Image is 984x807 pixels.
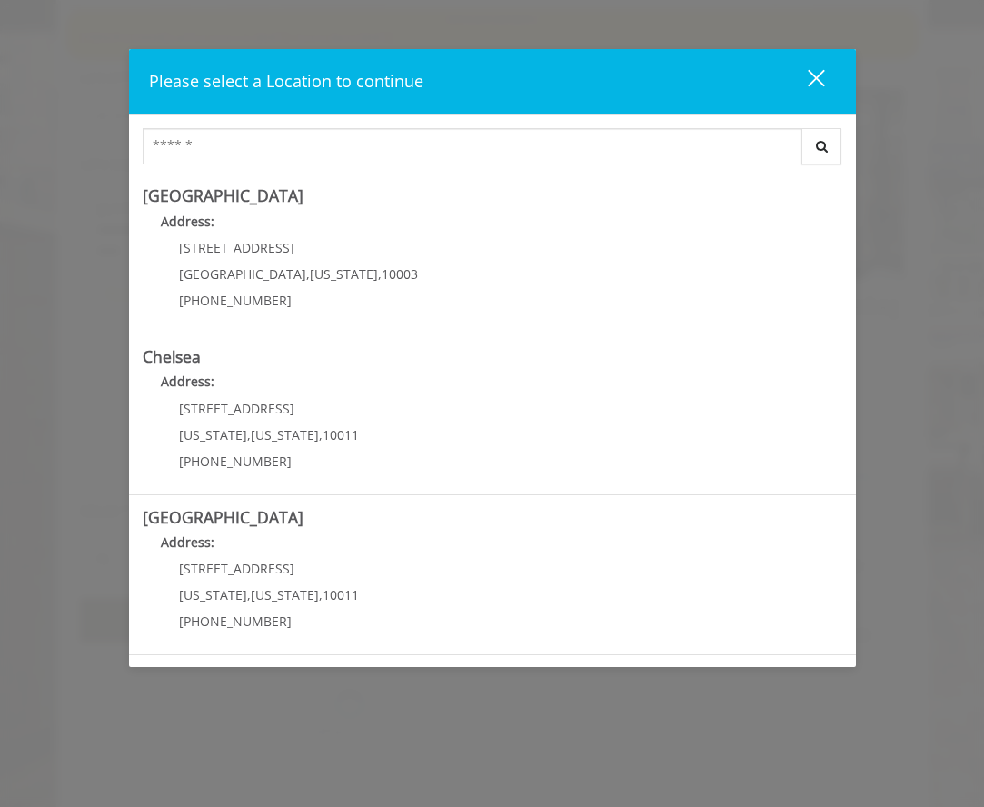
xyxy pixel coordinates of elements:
b: Address: [161,533,214,551]
span: [US_STATE] [310,265,378,283]
span: [GEOGRAPHIC_DATA] [179,265,306,283]
span: [US_STATE] [179,426,247,443]
b: Address: [161,213,214,230]
span: 10003 [382,265,418,283]
span: , [319,426,323,443]
span: , [319,586,323,603]
span: [PHONE_NUMBER] [179,613,292,630]
b: [GEOGRAPHIC_DATA] [143,184,303,206]
span: 10011 [323,586,359,603]
span: [STREET_ADDRESS] [179,239,294,256]
span: [STREET_ADDRESS] [179,400,294,417]
span: , [247,426,251,443]
b: Address: [161,373,214,390]
i: Search button [811,140,832,153]
div: Center Select [143,128,842,174]
span: , [247,586,251,603]
input: Search Center [143,128,802,164]
b: [GEOGRAPHIC_DATA] [143,506,303,528]
span: [PHONE_NUMBER] [179,292,292,309]
div: close dialog [787,68,823,95]
span: [PHONE_NUMBER] [179,453,292,470]
span: [STREET_ADDRESS] [179,560,294,577]
span: , [306,265,310,283]
span: 10011 [323,426,359,443]
span: [US_STATE] [179,586,247,603]
button: close dialog [774,63,836,100]
b: Chelsea [143,345,201,367]
span: [US_STATE] [251,426,319,443]
span: , [378,265,382,283]
span: Please select a Location to continue [149,70,423,92]
span: [US_STATE] [251,586,319,603]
